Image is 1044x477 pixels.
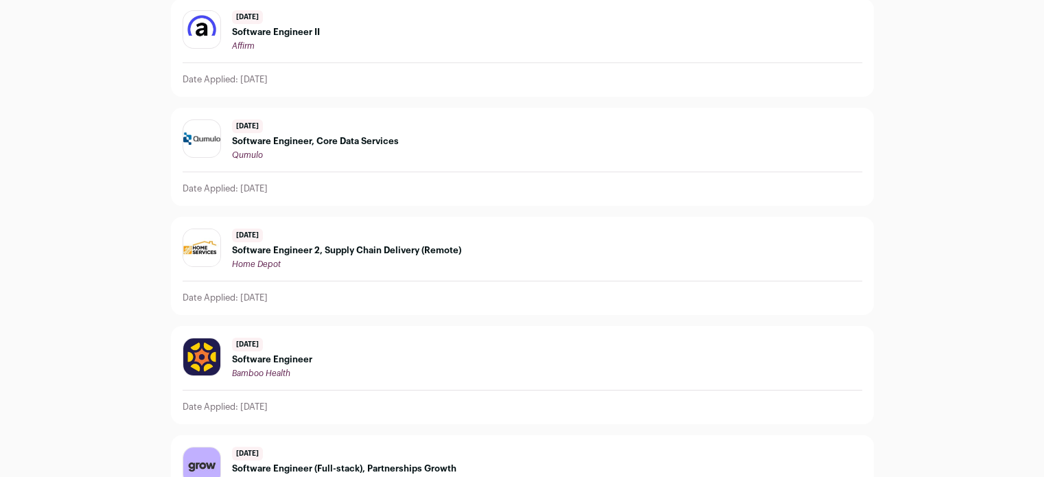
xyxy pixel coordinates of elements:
[232,354,312,365] span: Software Engineer
[183,132,220,145] img: f232b3113c1f266bed6c169d1502e3603cfcb17e42315239c42092cdb8e95e15.png
[172,327,873,423] a: [DATE] Software Engineer Bamboo Health Date Applied: [DATE]
[183,292,268,303] p: Date Applied: [DATE]
[183,11,220,48] img: b8aebdd1f910e78187220eb90cc21d50074b3a99d53b240b52f0c4a299e1e609.jpg
[232,119,263,133] span: [DATE]
[232,463,456,474] span: Software Engineer (Full-stack), Partnerships Growth
[232,447,263,461] span: [DATE]
[232,229,263,242] span: [DATE]
[232,245,461,256] span: Software Engineer 2, Supply Chain Delivery (Remote)
[232,136,399,147] span: Software Engineer, Core Data Services
[232,27,320,38] span: Software Engineer II
[232,10,263,24] span: [DATE]
[183,74,268,85] p: Date Applied: [DATE]
[172,218,873,314] a: [DATE] Software Engineer 2, Supply Chain Delivery (Remote) Home Depot Date Applied: [DATE]
[232,369,290,377] span: Bamboo Health
[183,402,268,412] p: Date Applied: [DATE]
[232,338,263,351] span: [DATE]
[232,260,281,268] span: Home Depot
[172,108,873,205] a: [DATE] Software Engineer, Core Data Services Qumulo Date Applied: [DATE]
[183,183,268,194] p: Date Applied: [DATE]
[183,229,220,266] img: b19a57a6c75b3c8b5b7ed0dac4746bee61d00479f95ee46018fec310dc2ae26e.jpg
[232,151,263,159] span: Qumulo
[183,338,220,375] img: 0f3e31ba6e46bb3588144284407c86349d19826008a1ab4d6d48ff79b13f0143.jpg
[232,42,255,50] span: Affirm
